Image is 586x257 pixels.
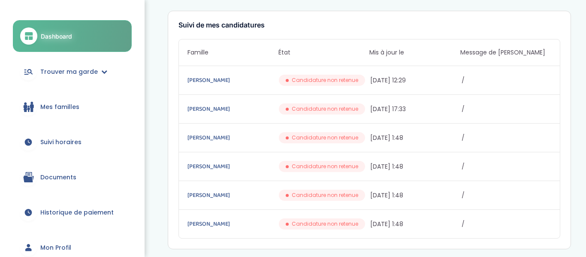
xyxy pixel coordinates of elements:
[462,105,551,114] span: /
[292,163,358,170] span: Candidature non retenue
[370,105,460,114] span: [DATE] 17:33
[462,191,551,200] span: /
[187,190,277,200] a: [PERSON_NAME]
[369,48,460,57] span: Mis à jour le
[40,103,79,112] span: Mes familles
[292,105,358,113] span: Candidature non retenue
[13,162,132,193] a: Documents
[13,20,132,52] a: Dashboard
[462,162,551,171] span: /
[370,76,460,85] span: [DATE] 12:29
[187,133,277,142] a: [PERSON_NAME]
[292,220,358,228] span: Candidature non retenue
[13,91,132,122] a: Mes familles
[187,162,277,171] a: [PERSON_NAME]
[40,208,114,217] span: Historique de paiement
[40,173,76,182] span: Documents
[40,243,71,252] span: Mon Profil
[187,219,277,229] a: [PERSON_NAME]
[462,76,551,85] span: /
[292,134,358,142] span: Candidature non retenue
[370,191,460,200] span: [DATE] 1:48
[292,76,358,84] span: Candidature non retenue
[178,21,560,29] h3: Suivi de mes candidatures
[278,48,369,57] span: État
[40,67,98,76] span: Trouver ma garde
[370,162,460,171] span: [DATE] 1:48
[13,197,132,228] a: Historique de paiement
[460,48,551,57] span: Message de [PERSON_NAME]
[187,76,277,85] a: [PERSON_NAME]
[370,220,460,229] span: [DATE] 1:48
[13,56,132,87] a: Trouver ma garde
[462,220,551,229] span: /
[292,191,358,199] span: Candidature non retenue
[187,48,278,57] span: Famille
[187,104,277,114] a: [PERSON_NAME]
[370,133,460,142] span: [DATE] 1:48
[462,133,551,142] span: /
[41,32,72,41] span: Dashboard
[40,138,82,147] span: Suivi horaires
[13,127,132,157] a: Suivi horaires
